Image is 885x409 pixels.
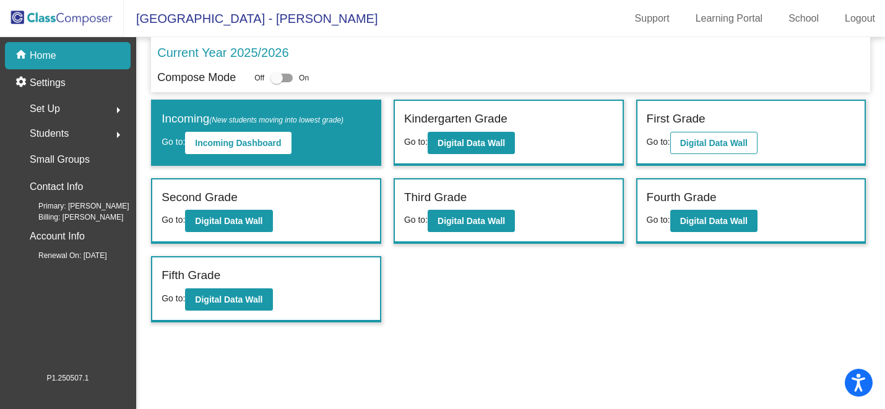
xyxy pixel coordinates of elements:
p: Settings [30,75,66,90]
span: (New students moving into lowest grade) [209,116,343,124]
b: Digital Data Wall [195,295,262,304]
button: Incoming Dashboard [185,132,291,154]
mat-icon: arrow_right [111,127,126,142]
label: Incoming [162,110,343,128]
span: [GEOGRAPHIC_DATA] - [PERSON_NAME] [124,9,378,28]
mat-icon: home [15,48,30,63]
p: Home [30,48,56,63]
button: Digital Data Wall [670,132,758,154]
a: Support [625,9,680,28]
label: Kindergarten Grade [404,110,507,128]
b: Digital Data Wall [438,138,505,148]
span: Off [254,72,264,84]
p: Compose Mode [157,69,236,86]
span: Go to: [404,137,428,147]
b: Digital Data Wall [438,216,505,226]
button: Digital Data Wall [428,210,515,232]
span: Students [30,125,69,142]
b: Digital Data Wall [195,216,262,226]
p: Current Year 2025/2026 [157,43,288,62]
button: Digital Data Wall [185,288,272,311]
p: Contact Info [30,178,83,196]
span: Primary: [PERSON_NAME] [19,200,129,212]
span: On [299,72,309,84]
span: Go to: [162,293,185,303]
span: Go to: [647,215,670,225]
button: Digital Data Wall [185,210,272,232]
span: Go to: [647,137,670,147]
p: Account Info [30,228,85,245]
label: First Grade [647,110,706,128]
a: School [779,9,829,28]
mat-icon: settings [15,75,30,90]
p: Small Groups [30,151,90,168]
span: Go to: [162,137,185,147]
button: Digital Data Wall [670,210,758,232]
mat-icon: arrow_right [111,103,126,118]
span: Set Up [30,100,60,118]
b: Digital Data Wall [680,138,748,148]
span: Go to: [162,215,185,225]
b: Incoming Dashboard [195,138,281,148]
span: Renewal On: [DATE] [19,250,106,261]
label: Third Grade [404,189,467,207]
label: Fourth Grade [647,189,717,207]
a: Learning Portal [686,9,773,28]
button: Digital Data Wall [428,132,515,154]
span: Billing: [PERSON_NAME] [19,212,123,223]
span: Go to: [404,215,428,225]
b: Digital Data Wall [680,216,748,226]
label: Second Grade [162,189,238,207]
a: Logout [835,9,885,28]
label: Fifth Grade [162,267,220,285]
